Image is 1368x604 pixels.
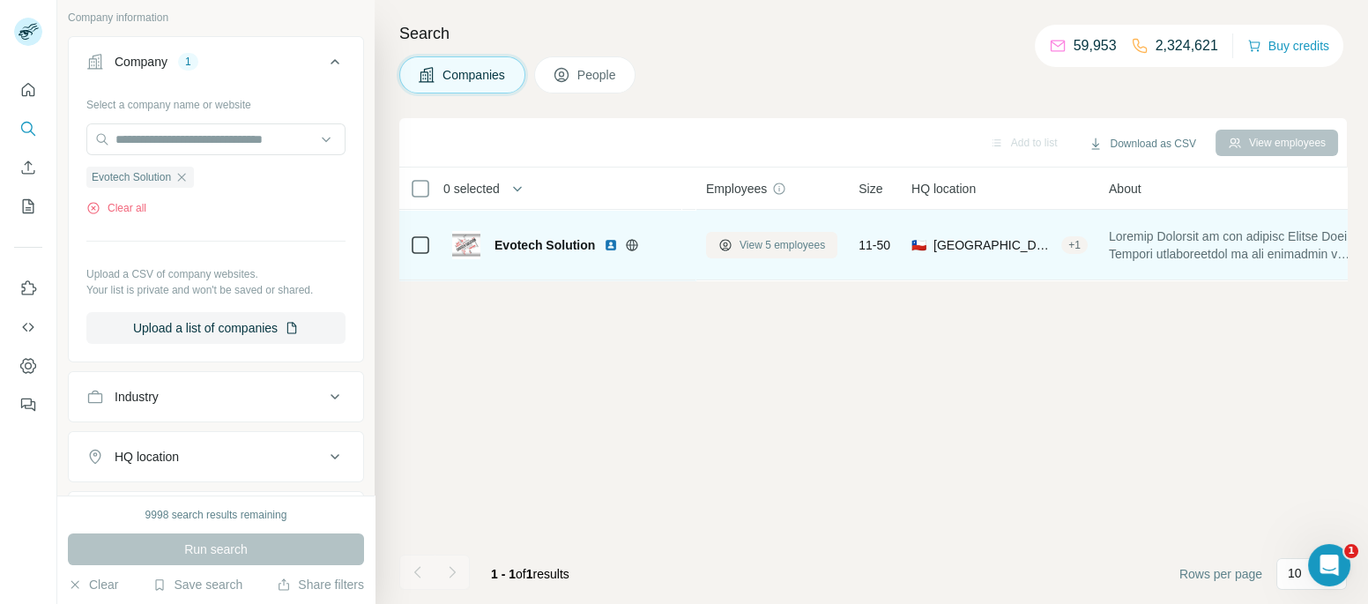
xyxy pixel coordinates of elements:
h4: Search [399,21,1347,46]
div: + 1 [1061,237,1088,253]
span: 0 selected [443,180,500,198]
button: Clear [68,576,118,593]
p: 10 [1288,564,1302,582]
span: Size [859,180,882,198]
span: Companies [442,66,507,84]
div: 1 [178,54,198,70]
button: Dashboard [14,350,42,382]
button: My lists [14,190,42,222]
span: results [491,567,569,581]
button: Upload a list of companies [86,312,346,344]
span: People [577,66,618,84]
button: Search [14,113,42,145]
span: Evotech Solution [92,169,171,185]
iframe: Intercom live chat [1308,544,1350,586]
span: 1 [1344,544,1358,558]
button: Enrich CSV [14,152,42,183]
button: HQ location [69,436,363,478]
img: LinkedIn logo [604,238,618,252]
span: Evotech Solution [494,236,595,254]
span: HQ location [911,180,976,198]
p: Company information [68,10,364,26]
button: Use Surfe on LinkedIn [14,272,42,304]
button: Clear all [86,200,146,216]
div: Select a company name or website [86,90,346,113]
button: Industry [69,376,363,418]
button: Use Surfe API [14,311,42,343]
p: Upload a CSV of company websites. [86,266,346,282]
span: Employees [706,180,767,198]
button: Feedback [14,389,42,421]
p: 2,324,621 [1156,35,1218,56]
div: Company [115,53,167,71]
span: [GEOGRAPHIC_DATA], [PERSON_NAME][GEOGRAPHIC_DATA] [933,236,1054,254]
button: Share filters [277,576,364,593]
button: View 5 employees [706,232,837,258]
p: 59,953 [1074,35,1117,56]
div: HQ location [115,448,179,466]
div: 9998 search results remaining [145,507,287,523]
button: Quick start [14,74,42,106]
img: Logo of Evotech Solution [452,231,480,259]
span: of [516,567,526,581]
span: 🇨🇱 [911,236,926,254]
p: Your list is private and won't be saved or shared. [86,282,346,298]
span: 1 - 1 [491,567,516,581]
span: Rows per page [1179,565,1262,583]
button: Download as CSV [1076,130,1208,157]
button: Company1 [69,41,363,90]
span: View 5 employees [740,237,825,253]
div: Industry [115,388,159,406]
button: Save search [152,576,242,593]
button: Buy credits [1247,34,1329,58]
span: About [1109,180,1141,198]
span: 11-50 [859,236,890,254]
span: 1 [526,567,533,581]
